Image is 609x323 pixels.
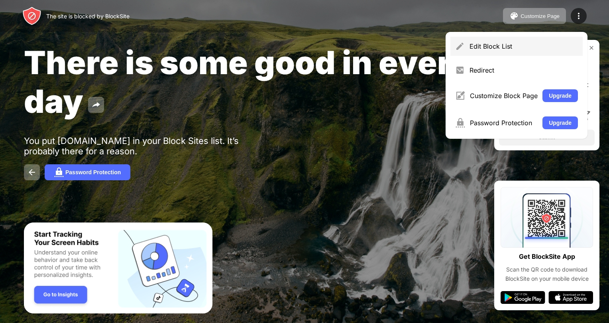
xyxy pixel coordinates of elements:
div: Scan the QR code to download BlockSite on your mobile device [501,265,593,283]
button: Customize Page [503,8,566,24]
div: Customize Block Page [470,92,538,100]
img: app-store.svg [548,291,593,304]
div: Redirect [470,66,578,74]
iframe: Banner [24,223,212,314]
button: Password Protection [45,164,130,180]
div: Password Protection [470,119,538,127]
div: The site is blocked by BlockSite [46,13,130,20]
div: Customize Page [521,13,560,19]
button: Upgrade [542,116,578,129]
img: menu-redirect.svg [455,65,465,75]
img: menu-icon.svg [574,11,583,21]
div: Password Protection [65,169,121,175]
img: menu-password.svg [455,118,465,128]
img: back.svg [27,167,37,177]
img: header-logo.svg [22,6,41,26]
button: Upgrade [542,89,578,102]
img: share.svg [91,100,101,110]
img: rate-us-close.svg [588,45,595,51]
div: You put [DOMAIN_NAME] in your Block Sites list. It’s probably there for a reason. [24,136,270,156]
img: google-play.svg [501,291,545,304]
img: menu-customize.svg [455,91,465,100]
img: password.svg [54,167,64,177]
div: Edit Block List [470,42,578,50]
span: There is some good in every day [24,43,472,120]
img: pallet.svg [509,11,519,21]
img: menu-pencil.svg [455,41,465,51]
div: Get BlockSite App [519,251,575,262]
